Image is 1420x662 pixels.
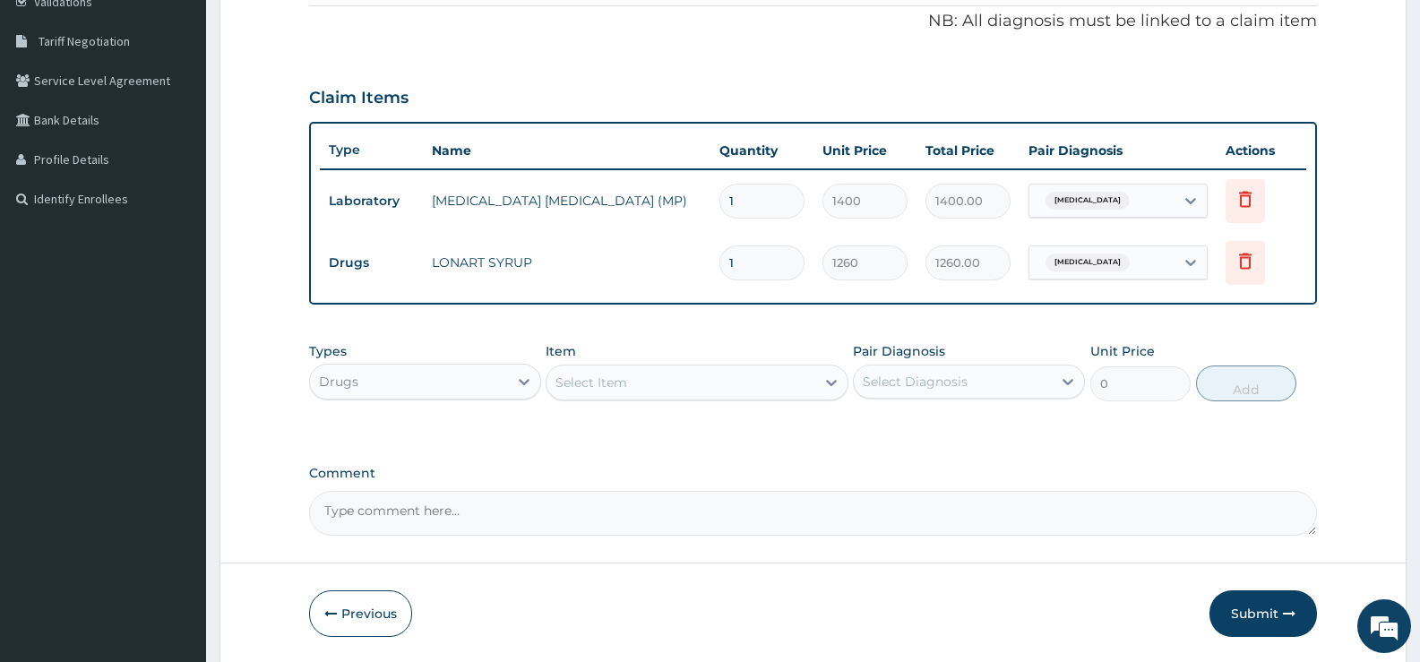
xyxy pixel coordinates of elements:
label: Comment [309,466,1317,481]
img: d_794563401_company_1708531726252_794563401 [33,90,73,134]
button: Add [1196,365,1296,401]
label: Unit Price [1090,342,1155,360]
div: Drugs [319,373,358,391]
td: Laboratory [320,185,423,218]
span: We're online! [104,210,247,391]
h3: Claim Items [309,89,409,108]
th: Name [423,133,710,168]
th: Type [320,133,423,167]
span: [MEDICAL_DATA] [1046,192,1130,210]
span: [MEDICAL_DATA] [1046,254,1130,271]
th: Total Price [917,133,1020,168]
label: Types [309,344,347,359]
span: Tariff Negotiation [39,33,130,49]
td: Drugs [320,246,423,279]
div: Chat with us now [93,100,301,124]
button: Submit [1209,590,1317,637]
label: Pair Diagnosis [853,342,945,360]
textarea: Type your message and hit 'Enter' [9,458,341,520]
td: [MEDICAL_DATA] [MEDICAL_DATA] (MP) [423,183,710,219]
label: Item [546,342,576,360]
th: Pair Diagnosis [1020,133,1217,168]
th: Unit Price [813,133,917,168]
th: Quantity [710,133,813,168]
div: Select Diagnosis [863,373,968,391]
td: LONART SYRUP [423,245,710,280]
div: Select Item [555,374,627,391]
div: Minimize live chat window [294,9,337,52]
th: Actions [1217,133,1306,168]
button: Previous [309,590,412,637]
p: NB: All diagnosis must be linked to a claim item [309,10,1317,33]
